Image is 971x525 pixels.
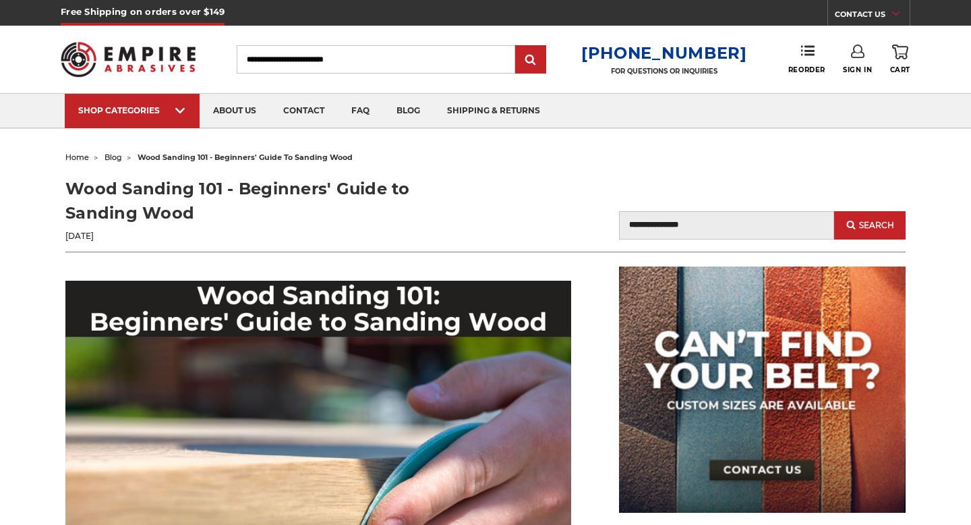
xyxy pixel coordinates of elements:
[270,94,338,128] a: contact
[835,7,910,26] a: CONTACT US
[890,65,910,74] span: Cart
[65,153,89,162] a: home
[78,105,186,115] div: SHOP CATEGORIES
[834,211,906,240] button: Search
[338,94,383,128] a: faq
[138,153,353,162] span: wood sanding 101 - beginners' guide to sanding wood
[200,94,270,128] a: about us
[383,94,434,128] a: blog
[581,67,747,76] p: FOR QUESTIONS OR INQUIRIES
[517,47,544,74] input: Submit
[65,177,486,225] h1: Wood Sanding 101 - Beginners' Guide to Sanding Wood
[788,45,825,74] a: Reorder
[581,43,747,63] a: [PHONE_NUMBER]
[61,33,196,86] img: Empire Abrasives
[105,153,122,162] a: blog
[434,94,554,128] a: shipping & returns
[788,65,825,74] span: Reorder
[859,221,894,230] span: Search
[619,267,906,513] img: promo banner for custom belts.
[890,45,910,74] a: Cart
[65,230,486,242] p: [DATE]
[843,65,872,74] span: Sign In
